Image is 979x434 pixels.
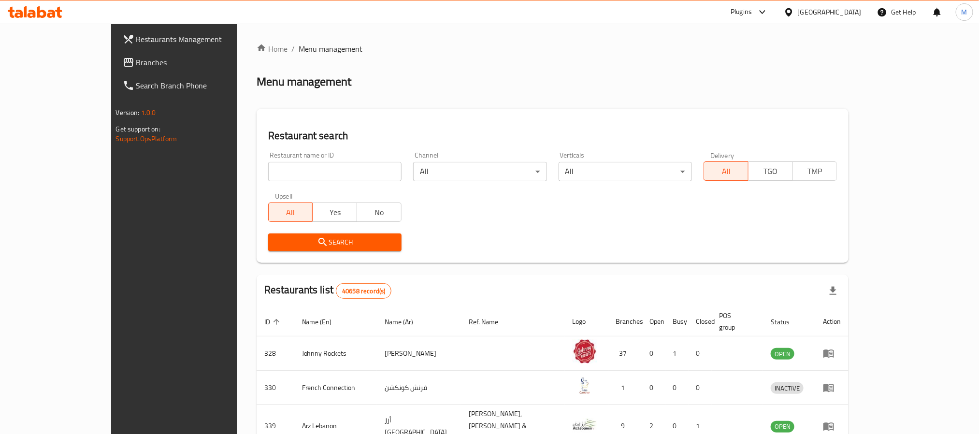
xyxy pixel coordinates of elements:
[385,316,426,328] span: Name (Ar)
[704,161,749,181] button: All
[608,336,642,371] td: 37
[823,347,841,359] div: Menu
[771,421,794,433] div: OPEN
[116,132,177,145] a: Support.OpsPlatform
[312,203,357,222] button: Yes
[797,164,834,178] span: TMP
[962,7,967,17] span: M
[573,339,597,363] img: Johnny Rockets
[377,336,461,371] td: [PERSON_NAME]
[642,371,665,405] td: 0
[276,236,394,248] span: Search
[771,421,794,432] span: OPEN
[264,316,283,328] span: ID
[815,307,849,336] th: Action
[294,371,377,405] td: French Connection
[771,348,794,360] div: OPEN
[294,336,377,371] td: Johnny Rockets
[136,33,267,45] span: Restaurants Management
[115,74,274,97] a: Search Branch Phone
[136,57,267,68] span: Branches
[748,161,793,181] button: TGO
[141,106,156,119] span: 1.0.0
[299,43,363,55] span: Menu management
[357,203,402,222] button: No
[689,336,712,371] td: 0
[665,336,689,371] td: 1
[268,129,837,143] h2: Restaurant search
[116,106,140,119] span: Version:
[268,203,313,222] button: All
[708,164,745,178] span: All
[257,371,294,405] td: 330
[264,283,392,299] h2: Restaurants list
[273,205,309,219] span: All
[559,162,692,181] div: All
[823,382,841,393] div: Menu
[115,28,274,51] a: Restaurants Management
[268,162,402,181] input: Search for restaurant name or ID..
[798,7,862,17] div: [GEOGRAPHIC_DATA]
[792,161,837,181] button: TMP
[665,371,689,405] td: 0
[665,307,689,336] th: Busy
[257,43,849,55] nav: breadcrumb
[771,316,802,328] span: Status
[565,307,608,336] th: Logo
[377,371,461,405] td: فرنش كونكشن
[573,374,597,398] img: French Connection
[771,348,794,360] span: OPEN
[821,279,845,303] div: Export file
[710,152,734,159] label: Delivery
[469,316,511,328] span: Ref. Name
[116,123,160,135] span: Get support on:
[752,164,789,178] span: TGO
[642,307,665,336] th: Open
[608,307,642,336] th: Branches
[413,162,547,181] div: All
[336,283,391,299] div: Total records count
[771,383,804,394] span: INACTIVE
[642,336,665,371] td: 0
[257,336,294,371] td: 328
[608,371,642,405] td: 1
[317,205,353,219] span: Yes
[731,6,752,18] div: Plugins
[291,43,295,55] li: /
[720,310,752,333] span: POS group
[336,287,391,296] span: 40658 record(s)
[268,233,402,251] button: Search
[823,420,841,432] div: Menu
[689,371,712,405] td: 0
[115,51,274,74] a: Branches
[689,307,712,336] th: Closed
[771,382,804,394] div: INACTIVE
[275,193,293,200] label: Upsell
[302,316,345,328] span: Name (En)
[136,80,267,91] span: Search Branch Phone
[257,74,352,89] h2: Menu management
[361,205,398,219] span: No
